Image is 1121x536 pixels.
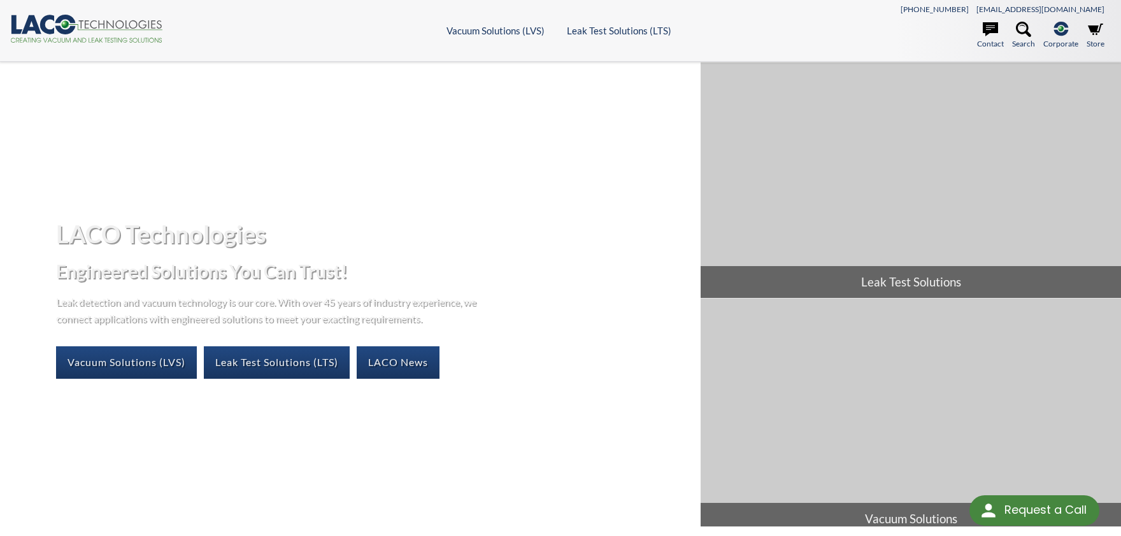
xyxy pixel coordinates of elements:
[56,293,483,326] p: Leak detection and vacuum technology is our core. With over 45 years of industry experience, we c...
[56,260,690,283] h2: Engineered Solutions You Can Trust!
[701,266,1121,298] span: Leak Test Solutions
[567,25,671,36] a: Leak Test Solutions (LTS)
[1004,495,1087,525] div: Request a Call
[204,346,350,378] a: Leak Test Solutions (LTS)
[901,4,969,14] a: [PHONE_NUMBER]
[701,299,1121,534] a: Vacuum Solutions
[1012,22,1035,50] a: Search
[969,495,1099,526] div: Request a Call
[976,4,1104,14] a: [EMAIL_ADDRESS][DOMAIN_NAME]
[701,62,1121,298] a: Leak Test Solutions
[446,25,545,36] a: Vacuum Solutions (LVS)
[978,500,999,521] img: round button
[56,218,690,250] h1: LACO Technologies
[701,503,1121,535] span: Vacuum Solutions
[357,346,439,378] a: LACO News
[1087,22,1104,50] a: Store
[1043,38,1078,50] span: Corporate
[977,22,1004,50] a: Contact
[56,346,197,378] a: Vacuum Solutions (LVS)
